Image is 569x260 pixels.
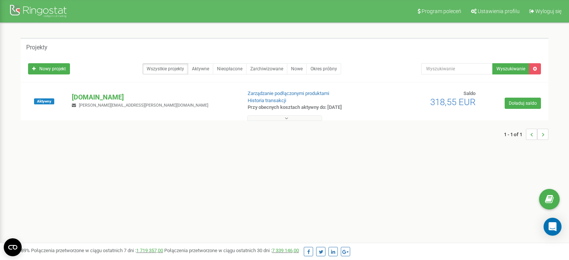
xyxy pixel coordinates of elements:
nav: ... [504,121,548,147]
p: Przy obecnych kosztach aktywny do: [DATE] [248,104,367,111]
button: Open CMP widget [4,238,22,256]
span: Saldo [464,91,475,96]
input: Wyszukiwanie [421,63,493,74]
p: [DOMAIN_NAME] [72,92,235,102]
a: Zarządzanie podłączonymi produktami [248,91,329,96]
a: Okres próbny [306,63,341,74]
a: Wszystkie projekty [143,63,188,74]
a: Nowe [287,63,307,74]
span: 1 - 1 of 1 [504,129,526,140]
a: Zarchiwizowane [246,63,287,74]
a: Historia transakcji [248,98,286,103]
span: 318,55 EUR [430,97,475,107]
span: Program poleceń [422,8,461,14]
a: 1 719 357,00 [136,248,163,253]
a: Nieopłacone [213,63,247,74]
button: Wyszukiwanie [492,63,529,74]
span: [PERSON_NAME][EMAIL_ADDRESS][PERSON_NAME][DOMAIN_NAME] [79,103,208,108]
a: 7 339 146,00 [272,248,299,253]
span: Aktywny [34,98,54,104]
div: Open Intercom Messenger [544,218,562,236]
span: Wyloguj się [535,8,562,14]
span: Połączenia przetworzone w ciągu ostatnich 7 dni : [31,248,163,253]
a: Nowy projekt [28,63,70,74]
a: Aktywne [188,63,213,74]
span: Połączenia przetworzone w ciągu ostatnich 30 dni : [164,248,299,253]
a: Doładuj saldo [505,98,541,109]
h5: Projekty [26,44,48,51]
span: Ustawienia profilu [478,8,520,14]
